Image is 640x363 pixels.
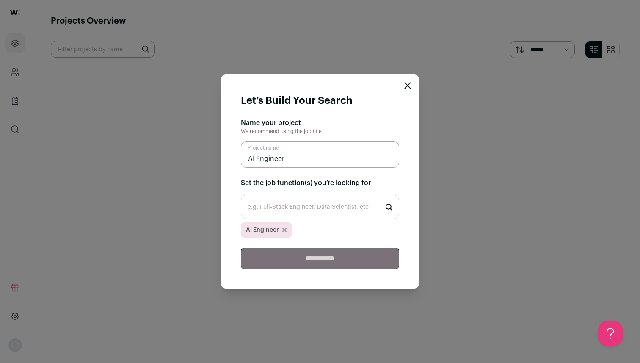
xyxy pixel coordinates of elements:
[241,178,399,188] h2: Set the job function(s) you’re looking for
[246,226,279,234] span: AI Engineer
[241,195,399,219] input: Start typing...
[241,94,353,108] h1: Let’s Build Your Search
[241,129,322,134] span: We recommend using the job title
[241,118,399,128] h2: Name your project
[404,82,411,89] button: Close modal
[241,141,399,168] input: Project name
[598,321,623,346] iframe: Toggle Customer Support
